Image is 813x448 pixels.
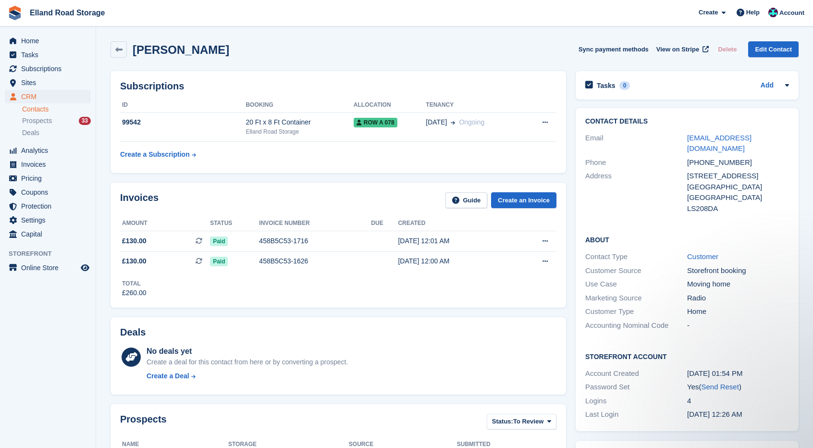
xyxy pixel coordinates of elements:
[714,41,740,57] button: Delete
[371,216,398,231] th: Due
[701,383,739,391] a: Send Reset
[579,41,649,57] button: Sync payment methods
[147,346,348,357] div: No deals yet
[9,249,96,259] span: Storefront
[21,261,79,274] span: Online Store
[687,171,789,182] div: [STREET_ADDRESS]
[585,368,687,379] div: Account Created
[21,158,79,171] span: Invoices
[687,396,789,407] div: 4
[746,8,760,17] span: Help
[5,158,91,171] a: menu
[513,417,543,426] span: To Review
[445,192,488,208] a: Guide
[259,216,371,231] th: Invoice number
[585,293,687,304] div: Marketing Source
[459,118,484,126] span: Ongoing
[426,117,447,127] span: [DATE]
[259,256,371,266] div: 458B5C53-1626
[122,279,147,288] div: Total
[120,414,167,432] h2: Prospects
[120,98,246,113] th: ID
[120,117,246,127] div: 99542
[687,157,789,168] div: [PHONE_NUMBER]
[120,149,190,160] div: Create a Subscription
[147,371,348,381] a: Create a Deal
[585,320,687,331] div: Accounting Nominal Code
[147,371,189,381] div: Create a Deal
[687,279,789,290] div: Moving home
[21,144,79,157] span: Analytics
[585,133,687,154] div: Email
[259,236,371,246] div: 458B5C53-1716
[687,320,789,331] div: -
[687,203,789,214] div: LS208DA
[585,251,687,262] div: Contact Type
[21,172,79,185] span: Pricing
[120,146,196,163] a: Create a Subscription
[21,227,79,241] span: Capital
[22,116,52,125] span: Prospects
[21,34,79,48] span: Home
[585,409,687,420] div: Last Login
[687,265,789,276] div: Storefront booking
[653,41,711,57] a: View on Stripe
[210,216,259,231] th: Status
[585,118,789,125] h2: Contact Details
[585,306,687,317] div: Customer Type
[491,192,556,208] a: Create an Invoice
[8,6,22,20] img: stora-icon-8386f47178a22dfd0bd8f6a31ec36ba5ce8667c1dd55bd0f319d3a0aa187defe.svg
[5,76,91,89] a: menu
[5,199,91,213] a: menu
[26,5,109,21] a: Elland Road Storage
[585,157,687,168] div: Phone
[687,368,789,379] div: [DATE] 01:54 PM
[5,34,91,48] a: menu
[585,265,687,276] div: Customer Source
[585,351,789,361] h2: Storefront Account
[21,90,79,103] span: CRM
[5,144,91,157] a: menu
[21,48,79,62] span: Tasks
[398,216,512,231] th: Created
[246,117,353,127] div: 20 Ft x 8 Ft Container
[5,48,91,62] a: menu
[619,81,630,90] div: 0
[585,396,687,407] div: Logins
[210,257,228,266] span: Paid
[22,128,39,137] span: Deals
[768,8,778,17] img: Scott Hullah
[354,118,397,127] span: ROW A 078
[687,306,789,317] div: Home
[5,261,91,274] a: menu
[398,236,512,246] div: [DATE] 12:01 AM
[354,98,426,113] th: Allocation
[699,383,741,391] span: ( )
[687,252,718,261] a: Customer
[5,62,91,75] a: menu
[246,127,353,136] div: Elland Road Storage
[122,236,147,246] span: £130.00
[5,213,91,227] a: menu
[5,186,91,199] a: menu
[79,117,91,125] div: 33
[21,213,79,227] span: Settings
[585,382,687,393] div: Password Set
[246,98,353,113] th: Booking
[22,105,91,114] a: Contacts
[748,41,799,57] a: Edit Contact
[122,288,147,298] div: £260.00
[585,235,789,244] h2: About
[210,236,228,246] span: Paid
[133,43,229,56] h2: [PERSON_NAME]
[21,62,79,75] span: Subscriptions
[21,186,79,199] span: Coupons
[22,116,91,126] a: Prospects 33
[687,134,751,153] a: [EMAIL_ADDRESS][DOMAIN_NAME]
[761,80,774,91] a: Add
[120,192,159,208] h2: Invoices
[656,45,699,54] span: View on Stripe
[120,81,556,92] h2: Subscriptions
[426,98,523,113] th: Tenancy
[687,293,789,304] div: Radio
